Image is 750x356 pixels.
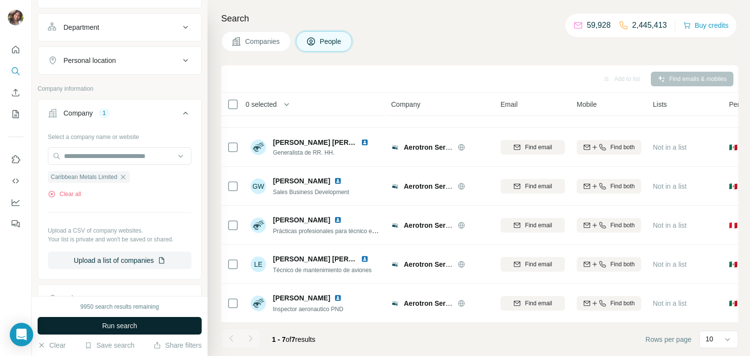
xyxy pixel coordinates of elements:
[500,218,565,233] button: Find email
[610,143,635,152] span: Find both
[273,176,330,186] span: [PERSON_NAME]
[273,227,434,235] span: Prácticas profesionales para técnico en mantenimiento clase I
[273,293,330,303] span: [PERSON_NAME]
[610,182,635,191] span: Find both
[577,218,641,233] button: Find both
[273,215,330,225] span: [PERSON_NAME]
[729,259,737,269] span: 🇲🇽
[404,182,570,190] span: Aerotron Servicios Aereos Corporativos S A de C V
[404,299,570,307] span: Aerotron Servicios Aereos Corporativos S A de C V
[525,260,552,269] span: Find email
[250,257,266,272] div: LE
[683,19,729,32] button: Buy credits
[404,221,570,229] span: Aerotron Servicios Aereos Corporativos S A de C V
[361,138,369,146] img: LinkedIn logo
[38,340,65,350] button: Clear
[99,109,110,118] div: 1
[404,143,570,151] span: Aerotron Servicios Aereos Corporativos S A de C V
[153,340,202,350] button: Share filters
[391,221,399,229] img: Logo of Aerotron Servicios Aereos Corporativos S A de C V
[8,194,23,211] button: Dashboard
[273,138,520,146] span: [PERSON_NAME] [PERSON_NAME][GEOGRAPHIC_DATA][PERSON_NAME]
[500,99,518,109] span: Email
[51,173,117,181] span: Caribbean Metals Limited
[500,140,565,155] button: Find email
[8,84,23,101] button: Enrich CSV
[8,151,23,168] button: Use Surfe on LinkedIn
[577,140,641,155] button: Find both
[334,216,342,224] img: LinkedIn logo
[38,101,201,129] button: Company1
[361,255,369,263] img: LinkedIn logo
[273,255,390,263] span: [PERSON_NAME] [PERSON_NAME]
[500,179,565,194] button: Find email
[525,143,552,152] span: Find email
[273,267,372,274] span: Técnico de mantenimiento de aviones
[653,221,687,229] span: Not in a list
[610,299,635,308] span: Find both
[404,260,570,268] span: Aerotron Servicios Aereos Corporativos S A de C V
[273,111,330,118] span: Auxiliar administrativo
[63,294,88,303] div: Industry
[587,20,611,31] p: 59,928
[500,296,565,311] button: Find email
[250,296,266,311] img: Avatar
[525,221,552,230] span: Find email
[273,189,349,196] span: Sales Business Development
[320,37,342,46] span: People
[391,260,399,268] img: Logo of Aerotron Servicios Aereos Corporativos S A de C V
[653,260,687,268] span: Not in a list
[8,215,23,233] button: Feedback
[48,129,191,141] div: Select a company name or website
[48,235,191,244] p: Your list is private and won't be saved or shared.
[38,49,201,72] button: Personal location
[577,179,641,194] button: Find both
[245,37,281,46] span: Companies
[525,182,552,191] span: Find email
[653,143,687,151] span: Not in a list
[48,190,81,198] button: Clear all
[292,336,295,343] span: 7
[391,299,399,307] img: Logo of Aerotron Servicios Aereos Corporativos S A de C V
[221,12,738,25] h4: Search
[525,299,552,308] span: Find email
[577,99,597,109] span: Mobile
[577,257,641,272] button: Find both
[102,321,137,331] span: Run search
[273,148,380,157] span: Generalista de RR. HH.
[250,139,266,155] img: Avatar
[38,287,201,310] button: Industry
[84,340,134,350] button: Save search
[391,99,420,109] span: Company
[286,336,292,343] span: of
[8,41,23,59] button: Quick start
[729,298,737,308] span: 🇲🇽
[272,336,286,343] span: 1 - 7
[81,302,159,311] div: 9950 search results remaining
[653,99,667,109] span: Lists
[48,226,191,235] p: Upload a CSV of company websites.
[334,294,342,302] img: LinkedIn logo
[246,99,277,109] span: 0 selected
[272,336,315,343] span: results
[706,334,713,344] p: 10
[8,105,23,123] button: My lists
[577,296,641,311] button: Find both
[729,181,737,191] span: 🇲🇽
[610,260,635,269] span: Find both
[38,317,202,335] button: Run search
[729,142,737,152] span: 🇲🇽
[632,20,667,31] p: 2,445,413
[63,22,99,32] div: Department
[500,257,565,272] button: Find email
[273,306,343,313] span: Inspector aeronautico PND
[391,143,399,151] img: Logo of Aerotron Servicios Aereos Corporativos S A de C V
[8,172,23,190] button: Use Surfe API
[610,221,635,230] span: Find both
[38,84,202,93] p: Company information
[250,178,266,194] div: GW
[646,335,691,344] span: Rows per page
[391,182,399,190] img: Logo of Aerotron Servicios Aereos Corporativos S A de C V
[38,16,201,39] button: Department
[10,323,33,346] div: Open Intercom Messenger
